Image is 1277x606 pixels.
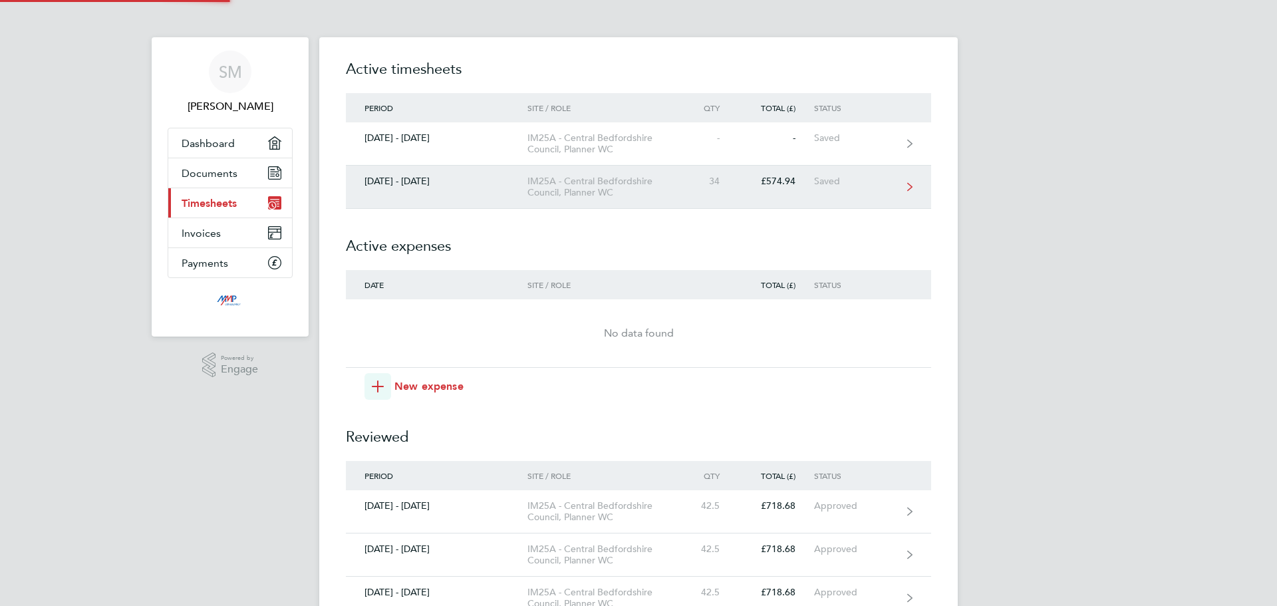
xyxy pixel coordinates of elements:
[168,218,292,247] a: Invoices
[364,470,393,481] span: Period
[738,280,814,289] div: Total (£)
[346,325,931,341] div: No data found
[680,471,738,480] div: Qty
[346,400,931,461] h2: Reviewed
[346,132,527,144] div: [DATE] - [DATE]
[346,500,527,512] div: [DATE] - [DATE]
[527,280,680,289] div: Site / Role
[168,188,292,218] a: Timesheets
[346,280,527,289] div: Date
[738,103,814,112] div: Total (£)
[814,500,896,512] div: Approved
[680,543,738,555] div: 42.5
[346,533,931,577] a: [DATE] - [DATE]IM25A - Central Bedfordshire Council, Planner WC42.5£718.68Approved
[168,98,293,114] span: Sikandar Mahmood
[680,103,738,112] div: Qty
[527,176,680,198] div: IM25A - Central Bedfordshire Council, Planner WC
[738,543,814,555] div: £718.68
[364,373,464,400] button: New expense
[219,63,242,80] span: SM
[182,227,221,239] span: Invoices
[738,132,814,144] div: -
[738,587,814,598] div: £718.68
[814,176,896,187] div: Saved
[527,500,680,523] div: IM25A - Central Bedfordshire Council, Planner WC
[680,132,738,144] div: -
[680,176,738,187] div: 34
[168,51,293,114] a: SM[PERSON_NAME]
[738,176,814,187] div: £574.94
[346,209,931,270] h2: Active expenses
[814,103,896,112] div: Status
[814,280,896,289] div: Status
[202,353,259,378] a: Powered byEngage
[738,471,814,480] div: Total (£)
[364,102,393,113] span: Period
[346,490,931,533] a: [DATE] - [DATE]IM25A - Central Bedfordshire Council, Planner WC42.5£718.68Approved
[680,587,738,598] div: 42.5
[527,103,680,112] div: Site / Role
[738,500,814,512] div: £718.68
[680,500,738,512] div: 42.5
[346,166,931,209] a: [DATE] - [DATE]IM25A - Central Bedfordshire Council, Planner WC34£574.94Saved
[212,291,249,313] img: mmpconsultancy-logo-retina.png
[346,176,527,187] div: [DATE] - [DATE]
[814,132,896,144] div: Saved
[221,353,258,364] span: Powered by
[527,471,680,480] div: Site / Role
[394,379,464,394] span: New expense
[221,364,258,375] span: Engage
[814,543,896,555] div: Approved
[182,137,235,150] span: Dashboard
[814,587,896,598] div: Approved
[814,471,896,480] div: Status
[346,122,931,166] a: [DATE] - [DATE]IM25A - Central Bedfordshire Council, Planner WC--Saved
[182,197,237,210] span: Timesheets
[182,257,228,269] span: Payments
[168,158,292,188] a: Documents
[182,167,237,180] span: Documents
[168,291,293,313] a: Go to home page
[527,543,680,566] div: IM25A - Central Bedfordshire Council, Planner WC
[168,128,292,158] a: Dashboard
[346,59,931,93] h2: Active timesheets
[152,37,309,337] nav: Main navigation
[168,248,292,277] a: Payments
[527,132,680,155] div: IM25A - Central Bedfordshire Council, Planner WC
[346,587,527,598] div: [DATE] - [DATE]
[346,543,527,555] div: [DATE] - [DATE]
